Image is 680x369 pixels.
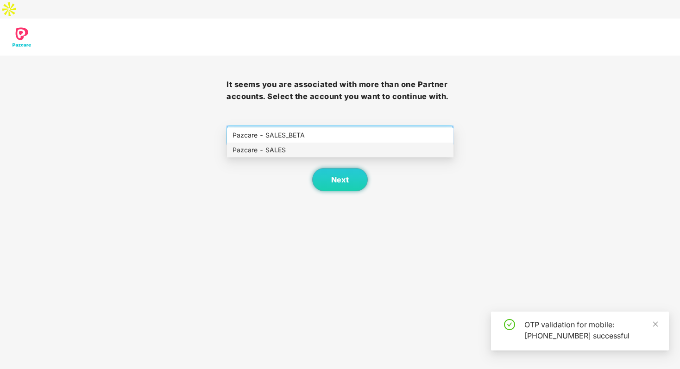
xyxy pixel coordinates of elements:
div: OTP validation for mobile: [PHONE_NUMBER] successful [524,319,658,341]
img: svg+xml;base64,PD94bWwgdmVyc2lvbj0iMS4wIiBlbmNvZGluZz0idXRmLTgiPz4KPCEtLSBHZW5lcmF0b3I6IEFkb2JlIE... [5,19,39,56]
div: Pazcare - SALES [233,145,448,155]
div: Pazcare - SALES [227,143,453,157]
span: check-circle [504,319,515,330]
span: Select company and role [233,126,447,144]
div: Pazcare - SALES_BETA [227,128,453,143]
h3: It seems you are associated with more than one Partner accounts. Select the account you want to c... [227,79,453,102]
span: close [652,321,659,327]
span: Next [331,175,349,184]
div: Pazcare - SALES_BETA [233,130,448,140]
button: Next [312,168,368,191]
